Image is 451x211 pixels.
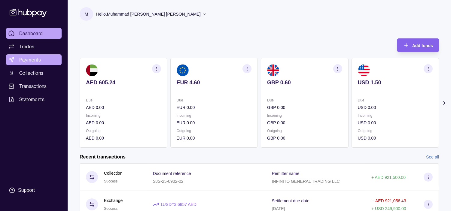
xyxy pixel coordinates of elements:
[267,64,279,76] img: gb
[358,128,433,134] p: Outgoing
[371,175,406,180] p: + AED 921,500.00
[267,135,342,141] p: GBP 0.00
[272,171,300,176] p: Remitter name
[19,43,34,50] span: Trades
[177,135,252,141] p: EUR 0.00
[358,79,433,86] p: USD 1.50
[358,97,433,104] p: Due
[85,11,88,17] p: M
[6,54,62,65] a: Payments
[86,112,161,119] p: Incoming
[104,197,123,204] p: Exchange
[267,104,342,111] p: GBP 0.00
[371,206,406,211] p: + USD 249,900.00
[177,119,252,126] p: EUR 0.00
[267,97,342,104] p: Due
[86,79,161,86] p: AED 605.24
[19,83,47,90] span: Transactions
[372,198,406,203] p: − AED 921,056.43
[19,96,44,103] span: Statements
[6,41,62,52] a: Trades
[267,79,342,86] p: GBP 0.60
[177,104,252,111] p: EUR 0.00
[177,79,252,86] p: EUR 4.60
[6,184,62,197] a: Support
[6,68,62,78] a: Collections
[272,179,340,184] p: INFINITO GENERAL TRADING LLC
[177,64,189,76] img: eu
[19,56,41,63] span: Payments
[86,135,161,141] p: AED 0.00
[86,128,161,134] p: Outgoing
[19,69,43,77] span: Collections
[272,198,309,203] p: Settlement due date
[426,154,439,160] a: See all
[104,206,117,211] span: Success
[412,43,433,48] span: Add funds
[86,119,161,126] p: AED 0.00
[358,135,433,141] p: USD 0.00
[177,128,252,134] p: Outgoing
[358,119,433,126] p: USD 0.00
[153,171,191,176] p: Document reference
[267,112,342,119] p: Incoming
[86,104,161,111] p: AED 0.00
[267,119,342,126] p: GBP 0.00
[6,28,62,39] a: Dashboard
[86,97,161,104] p: Due
[358,112,433,119] p: Incoming
[397,38,439,52] button: Add funds
[177,112,252,119] p: Incoming
[86,64,98,76] img: ae
[153,179,184,184] p: SJS-25-0902-02
[18,187,35,194] div: Support
[272,206,285,211] p: [DATE]
[267,128,342,134] p: Outgoing
[6,94,62,105] a: Statements
[96,11,201,17] p: Hello, Muhammad [PERSON_NAME] [PERSON_NAME]
[6,81,62,92] a: Transactions
[358,104,433,111] p: USD 0.00
[19,30,43,37] span: Dashboard
[160,201,197,208] p: 1 USD = 3.6857 AED
[104,170,122,176] p: Collection
[177,97,252,104] p: Due
[104,179,117,183] span: Success
[80,154,126,160] h2: Recent transactions
[358,64,370,76] img: us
